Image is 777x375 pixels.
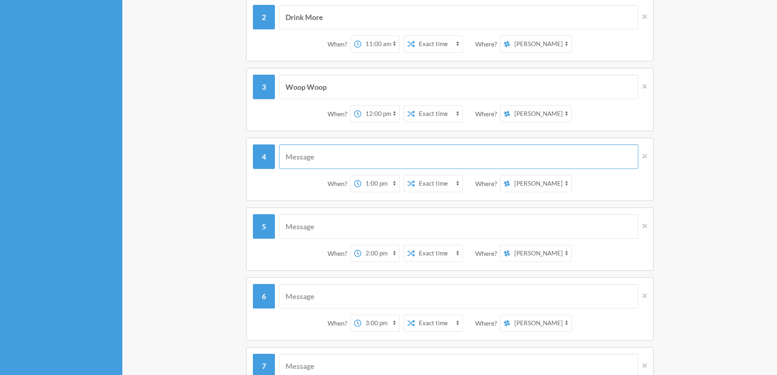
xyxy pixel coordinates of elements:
div: When? [328,315,350,332]
div: When? [328,105,350,122]
div: When? [328,245,350,262]
input: Message [279,214,638,239]
input: Message [279,284,638,308]
input: Message [279,75,638,99]
div: Where? [475,36,500,53]
div: Where? [475,105,500,122]
div: Where? [475,245,500,262]
div: Where? [475,315,500,332]
input: Message [279,144,638,169]
div: When? [328,175,350,192]
div: Where? [475,175,500,192]
div: When? [328,36,350,53]
input: Message [279,5,638,29]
